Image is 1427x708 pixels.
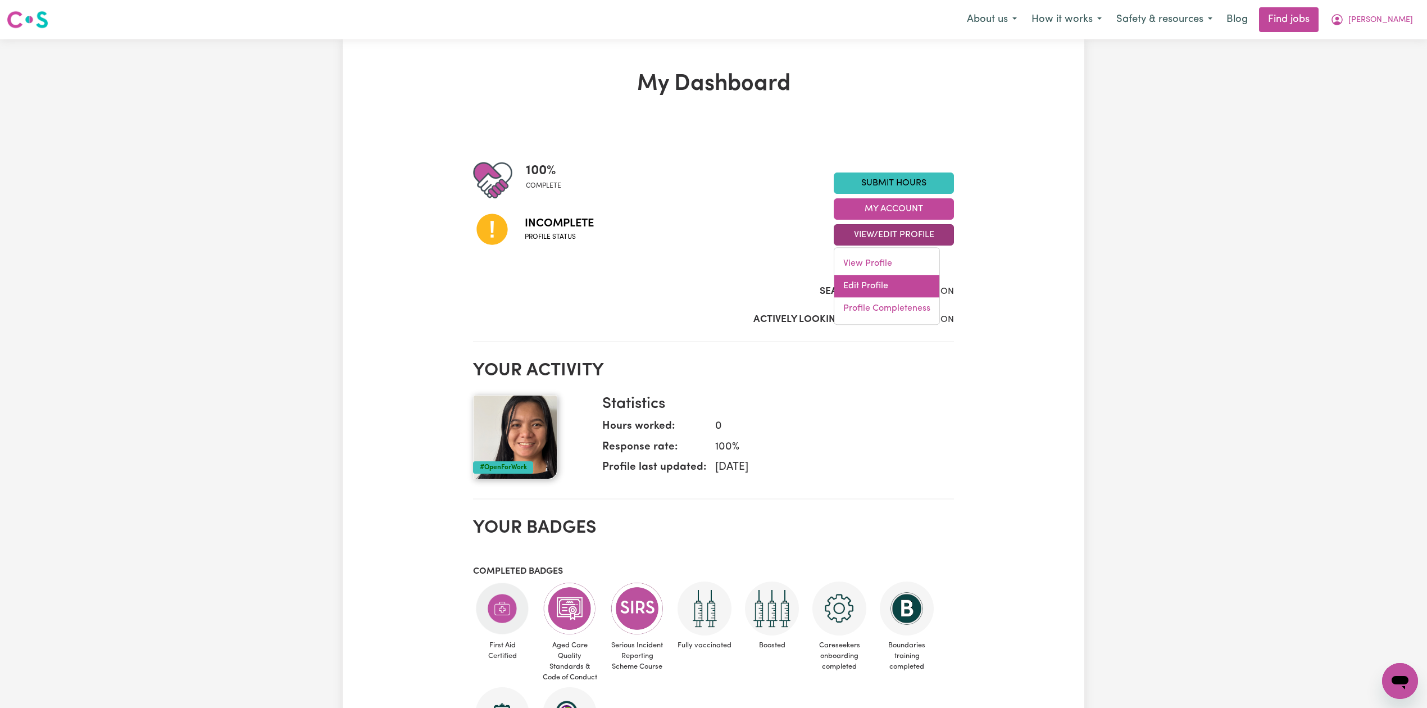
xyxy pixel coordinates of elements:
[880,582,934,636] img: CS Academy: Boundaries in care and support work course completed
[602,395,945,414] h3: Statistics
[820,284,905,299] label: Search Visibility
[1382,663,1418,699] iframe: Button to launch messaging window
[473,636,531,666] span: First Aid Certified
[473,71,954,98] h1: My Dashboard
[543,582,597,636] img: CS Academy: Aged Care Quality Standards & Code of Conduct course completed
[610,582,664,636] img: CS Academy: Serious Incident Reporting Scheme course completed
[540,636,599,688] span: Aged Care Quality Standards & Code of Conduct
[1259,7,1319,32] a: Find jobs
[7,10,48,30] img: Careseekers logo
[810,636,869,677] span: Careseekers onboarding completed
[602,419,706,439] dt: Hours worked:
[7,7,48,33] a: Careseekers logo
[834,297,939,320] a: Profile Completeness
[706,419,945,435] dd: 0
[753,312,905,327] label: Actively Looking for Clients
[473,395,557,479] img: Your profile picture
[706,439,945,456] dd: 100 %
[743,636,801,655] span: Boosted
[834,173,954,194] a: Submit Hours
[678,582,731,636] img: Care and support worker has received 2 doses of COVID-19 vaccine
[473,518,954,539] h2: Your badges
[1323,8,1420,31] button: My Account
[812,582,866,636] img: CS Academy: Careseekers Onboarding course completed
[473,566,954,577] h3: Completed badges
[878,636,936,677] span: Boundaries training completed
[602,439,706,460] dt: Response rate:
[1024,8,1109,31] button: How it works
[475,582,529,636] img: Care and support worker has completed First Aid Certification
[525,232,594,242] span: Profile status
[960,8,1024,31] button: About us
[1220,7,1255,32] a: Blog
[834,247,940,325] div: View/Edit Profile
[608,636,666,677] span: Serious Incident Reporting Scheme Course
[745,582,799,636] img: Care and support worker has received booster dose of COVID-19 vaccination
[706,460,945,476] dd: [DATE]
[834,224,954,246] button: View/Edit Profile
[940,315,954,324] span: ON
[834,198,954,220] button: My Account
[1109,8,1220,31] button: Safety & resources
[473,461,533,474] div: #OpenForWork
[1348,14,1413,26] span: [PERSON_NAME]
[834,275,939,297] a: Edit Profile
[526,181,561,191] span: complete
[602,460,706,480] dt: Profile last updated:
[940,287,954,296] span: ON
[834,252,939,275] a: View Profile
[526,161,561,181] span: 100 %
[675,636,734,655] span: Fully vaccinated
[473,360,954,382] h2: Your activity
[525,215,594,232] span: Incomplete
[526,161,570,200] div: Profile completeness: 100%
